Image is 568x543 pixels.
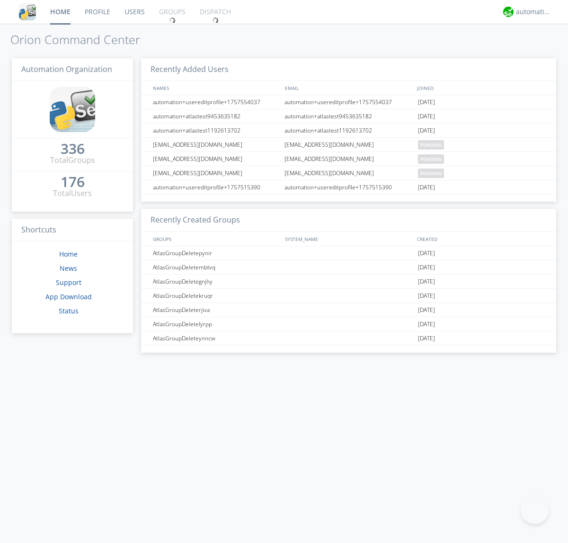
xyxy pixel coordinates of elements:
[282,166,416,180] div: [EMAIL_ADDRESS][DOMAIN_NAME]
[282,95,416,109] div: automation+usereditprofile+1757554037
[21,64,112,74] span: Automation Organization
[151,138,282,151] div: [EMAIL_ADDRESS][DOMAIN_NAME]
[151,246,282,260] div: AtlasGroupDeletepynir
[141,331,556,346] a: AtlasGroupDeleteynncw[DATE]
[151,232,280,246] div: GROUPS
[418,246,435,260] span: [DATE]
[212,17,219,24] img: spin.svg
[50,155,95,166] div: Total Groups
[418,140,444,150] span: pending
[141,317,556,331] a: AtlasGroupDeletelyrpp[DATE]
[415,81,547,95] div: JOINED
[60,264,77,273] a: News
[151,289,282,303] div: AtlasGroupDeletekruqr
[503,7,514,17] img: d2d01cd9b4174d08988066c6d424eccd
[141,109,556,124] a: automation+atlastest9453635182automation+atlastest9453635182[DATE]
[418,289,435,303] span: [DATE]
[56,278,81,287] a: Support
[151,109,282,123] div: automation+atlastest9453635182
[151,303,282,317] div: AtlasGroupDeleterjiva
[61,177,85,187] div: 176
[151,124,282,137] div: automation+atlastest1192613702
[282,124,416,137] div: automation+atlastest1192613702
[141,152,556,166] a: [EMAIL_ADDRESS][DOMAIN_NAME][EMAIL_ADDRESS][DOMAIN_NAME]pending
[12,219,133,242] h3: Shortcuts
[151,180,282,194] div: automation+usereditprofile+1757515390
[418,180,435,195] span: [DATE]
[151,260,282,274] div: AtlasGroupDeletembtvq
[151,317,282,331] div: AtlasGroupDeletelyrpp
[283,81,415,95] div: EMAIL
[59,249,78,258] a: Home
[59,306,79,315] a: Status
[151,95,282,109] div: automation+usereditprofile+1757554037
[53,188,92,199] div: Total Users
[418,95,435,109] span: [DATE]
[418,260,435,275] span: [DATE]
[141,180,556,195] a: automation+usereditprofile+1757515390automation+usereditprofile+1757515390[DATE]
[141,246,556,260] a: AtlasGroupDeletepynir[DATE]
[418,124,435,138] span: [DATE]
[50,87,95,132] img: cddb5a64eb264b2086981ab96f4c1ba7
[282,180,416,194] div: automation+usereditprofile+1757515390
[141,303,556,317] a: AtlasGroupDeleterjiva[DATE]
[151,166,282,180] div: [EMAIL_ADDRESS][DOMAIN_NAME]
[415,232,547,246] div: CREATED
[283,232,415,246] div: SYSTEM_NAME
[151,331,282,345] div: AtlasGroupDeleteynncw
[141,138,556,152] a: [EMAIL_ADDRESS][DOMAIN_NAME][EMAIL_ADDRESS][DOMAIN_NAME]pending
[418,154,444,164] span: pending
[141,58,556,81] h3: Recently Added Users
[141,209,556,232] h3: Recently Created Groups
[141,166,556,180] a: [EMAIL_ADDRESS][DOMAIN_NAME][EMAIL_ADDRESS][DOMAIN_NAME]pending
[418,169,444,178] span: pending
[141,124,556,138] a: automation+atlastest1192613702automation+atlastest1192613702[DATE]
[169,17,176,24] img: spin.svg
[61,177,85,188] a: 176
[141,289,556,303] a: AtlasGroupDeletekruqr[DATE]
[418,303,435,317] span: [DATE]
[151,81,280,95] div: NAMES
[418,317,435,331] span: [DATE]
[141,260,556,275] a: AtlasGroupDeletembtvq[DATE]
[19,3,36,20] img: cddb5a64eb264b2086981ab96f4c1ba7
[151,275,282,288] div: AtlasGroupDeletegnjhy
[418,275,435,289] span: [DATE]
[516,7,551,17] div: automation+atlas
[151,152,282,166] div: [EMAIL_ADDRESS][DOMAIN_NAME]
[282,138,416,151] div: [EMAIL_ADDRESS][DOMAIN_NAME]
[141,95,556,109] a: automation+usereditprofile+1757554037automation+usereditprofile+1757554037[DATE]
[61,144,85,153] div: 336
[141,275,556,289] a: AtlasGroupDeletegnjhy[DATE]
[45,292,92,301] a: App Download
[61,144,85,155] a: 336
[521,496,549,524] iframe: Toggle Customer Support
[282,152,416,166] div: [EMAIL_ADDRESS][DOMAIN_NAME]
[418,331,435,346] span: [DATE]
[282,109,416,123] div: automation+atlastest9453635182
[418,109,435,124] span: [DATE]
